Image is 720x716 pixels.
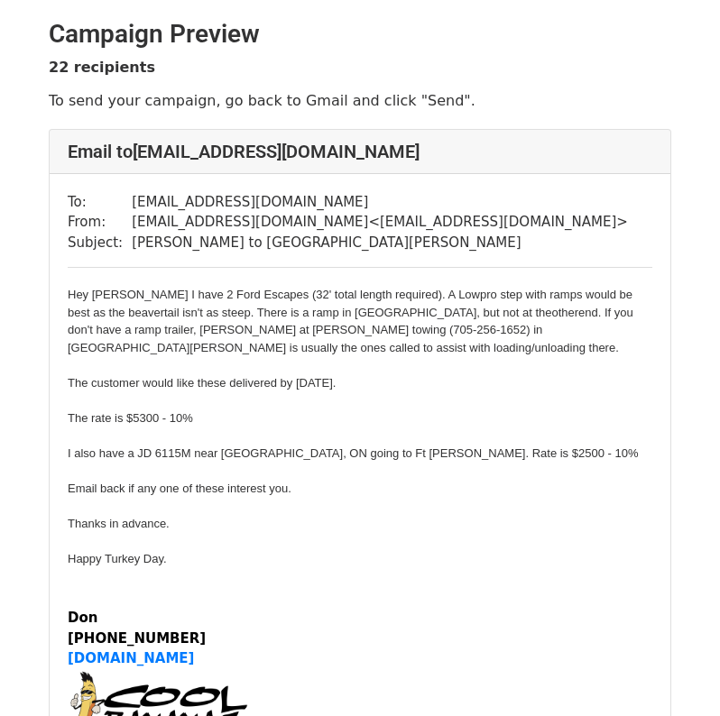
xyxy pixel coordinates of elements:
[132,212,628,233] td: [EMAIL_ADDRESS][DOMAIN_NAME] < [EMAIL_ADDRESS][DOMAIN_NAME] >
[68,141,652,162] h4: Email to [EMAIL_ADDRESS][DOMAIN_NAME]
[132,233,628,253] td: [PERSON_NAME] to [GEOGRAPHIC_DATA][PERSON_NAME]
[68,286,652,356] div: ​Hey [PERSON_NAME] I have 2 Ford Escapes (32' total length required). A Lowpro step with ramps wo...
[49,91,671,110] p: To send your campaign, go back to Gmail and click "Send".
[68,630,206,647] font: [PHONE_NUMBER]
[551,306,578,319] span: other
[49,59,155,76] strong: 22 recipients
[68,650,194,666] a: [DOMAIN_NAME]
[68,550,652,568] div: Happy Turkey Day.
[68,212,132,233] td: From:
[68,409,652,427] div: The rate is $5300 - 10%
[68,515,652,533] div: Thanks in advance.
[49,19,671,50] h2: Campaign Preview
[68,610,97,626] font: Don
[68,192,132,213] td: To:
[68,374,652,392] div: The customer would like these delivered by [DATE].
[68,480,652,498] div: Email back if any one of these interest you.
[68,233,132,253] td: Subject:
[132,192,628,213] td: [EMAIL_ADDRESS][DOMAIN_NAME]
[68,445,652,463] div: I also have a JD 6115M near [GEOGRAPHIC_DATA], ON going to Ft [PERSON_NAME]. Rate is $2500 - 10%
